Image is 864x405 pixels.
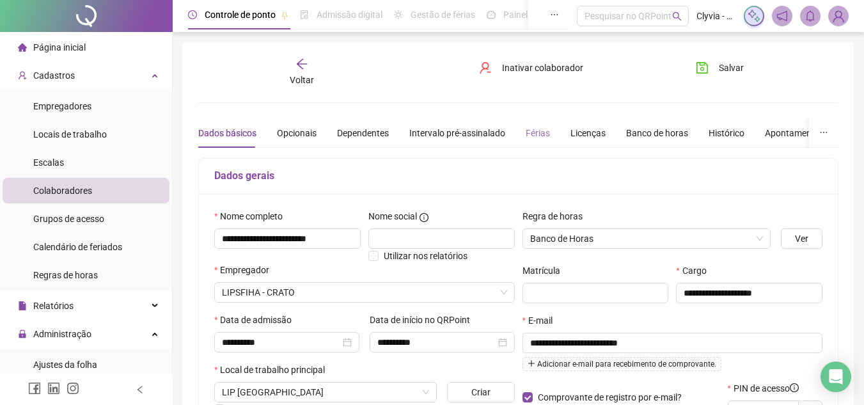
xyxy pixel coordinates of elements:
img: sparkle-icon.fc2bf0ac1784a2077858766a79e2daf3.svg [747,9,761,23]
span: Banco de Horas [530,229,764,248]
button: Inativar colaborador [469,58,593,78]
span: pushpin [281,12,288,19]
span: Relatórios [33,301,74,311]
span: Criar [471,385,491,399]
span: facebook [28,382,41,395]
span: Calendário de feriados [33,242,122,252]
span: Comprovante de registro por e-mail? [538,392,682,402]
div: Dados básicos [198,126,256,140]
span: Adicionar e-mail para recebimento de comprovante. [522,357,721,371]
span: Administração [33,329,91,339]
span: sun [394,10,403,19]
span: Clyvia - LIPSFIHA [696,9,736,23]
span: Nome social [368,209,417,223]
h5: Dados gerais [214,168,822,184]
div: Open Intercom Messenger [821,361,851,392]
span: Empregadores [33,101,91,111]
span: FELIPE RODRIGUES DE OLIVEIRA [222,283,507,302]
span: instagram [67,382,79,395]
label: Data de início no QRPoint [370,313,478,327]
span: arrow-left [295,58,308,70]
div: Intervalo pré-assinalado [409,126,505,140]
span: Voltar [290,75,314,85]
span: ellipsis [550,10,559,19]
div: Apontamentos [765,126,824,140]
button: Ver [781,228,822,249]
div: Banco de horas [626,126,688,140]
label: Empregador [214,263,278,277]
label: Matrícula [522,264,569,278]
span: Escalas [33,157,64,168]
div: Histórico [709,126,744,140]
span: file [18,301,27,310]
span: search [672,12,682,21]
span: Regras de horas [33,270,98,280]
span: Controle de ponto [205,10,276,20]
span: Utilizar nos relatórios [384,251,467,261]
span: Painel do DP [503,10,553,20]
div: Opcionais [277,126,317,140]
span: file-done [300,10,309,19]
span: info-circle [420,213,428,222]
span: Salvar [719,61,744,75]
label: Data de admissão [214,313,300,327]
span: PIN de acesso [734,381,799,395]
span: Colaboradores [33,186,92,196]
button: ellipsis [809,118,838,148]
span: Página inicial [33,42,86,52]
button: Salvar [686,58,753,78]
div: Licenças [570,126,606,140]
button: Criar [447,382,514,402]
span: ellipsis [819,128,828,137]
span: info-circle [790,383,799,392]
div: Férias [526,126,550,140]
label: Nome completo [214,209,291,223]
span: plus [528,360,535,367]
span: Grupos de acesso [33,214,104,224]
img: 83774 [829,6,848,26]
span: clock-circle [188,10,197,19]
span: home [18,43,27,52]
label: Cargo [676,264,714,278]
span: Cadastros [33,70,75,81]
span: Admissão digital [317,10,382,20]
span: notification [776,10,788,22]
span: save [696,61,709,74]
span: bell [805,10,816,22]
span: Ver [795,232,808,246]
span: Locais de trabalho [33,129,107,139]
label: Regra de horas [522,209,591,223]
label: Local de trabalho principal [214,363,333,377]
span: RUA SGT JOSÉ MARCOLINO BRASILEIRO, 493, JARDIM GONZAGA [222,383,429,402]
div: Dependentes [337,126,389,140]
span: linkedin [47,382,60,395]
span: Ajustes da folha [33,360,97,370]
span: Inativar colaborador [502,61,583,75]
span: lock [18,330,27,338]
span: Gestão de férias [411,10,475,20]
span: left [136,385,145,394]
span: user-add [18,71,27,80]
label: E-mail [522,314,561,328]
span: user-delete [479,61,492,74]
span: dashboard [487,10,496,19]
